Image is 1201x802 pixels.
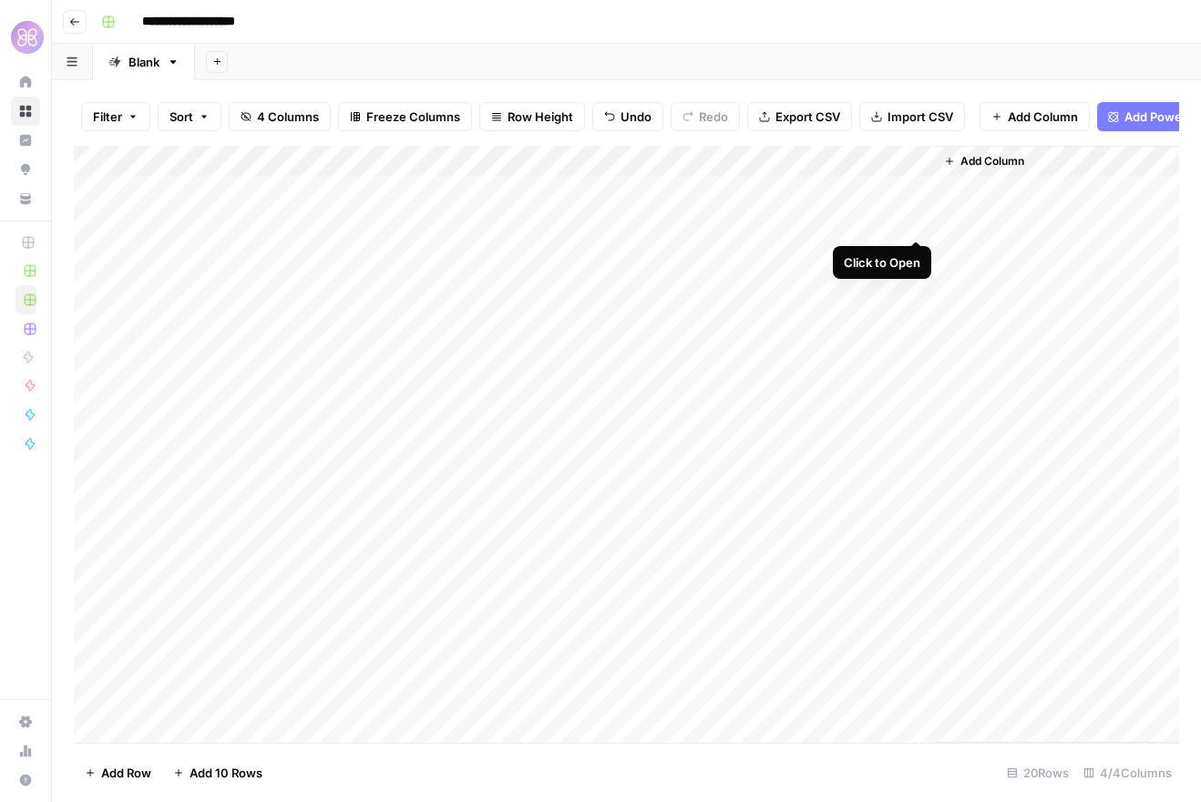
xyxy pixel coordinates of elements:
[11,766,40,795] button: Help + Support
[1008,108,1078,126] span: Add Column
[621,108,652,126] span: Undo
[162,758,273,787] button: Add 10 Rows
[11,126,40,155] a: Insights
[775,108,840,126] span: Export CSV
[11,67,40,97] a: Home
[74,758,162,787] button: Add Row
[158,102,221,131] button: Sort
[1000,758,1076,787] div: 20 Rows
[844,253,920,272] div: Click to Open
[592,102,663,131] button: Undo
[257,108,319,126] span: 4 Columns
[980,102,1090,131] button: Add Column
[508,108,573,126] span: Row Height
[190,764,262,782] span: Add 10 Rows
[11,15,40,60] button: Workspace: HoneyLove
[859,102,965,131] button: Import CSV
[888,108,953,126] span: Import CSV
[11,707,40,736] a: Settings
[11,736,40,766] a: Usage
[937,149,1032,173] button: Add Column
[11,97,40,126] a: Browse
[169,108,193,126] span: Sort
[479,102,585,131] button: Row Height
[81,102,150,131] button: Filter
[11,155,40,184] a: Opportunities
[11,21,44,54] img: HoneyLove Logo
[101,764,151,782] span: Add Row
[1076,758,1179,787] div: 4/4 Columns
[960,153,1024,170] span: Add Column
[699,108,728,126] span: Redo
[747,102,852,131] button: Export CSV
[128,53,159,71] div: Blank
[93,108,122,126] span: Filter
[93,44,195,80] a: Blank
[338,102,472,131] button: Freeze Columns
[671,102,740,131] button: Redo
[229,102,331,131] button: 4 Columns
[11,184,40,213] a: Your Data
[366,108,460,126] span: Freeze Columns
